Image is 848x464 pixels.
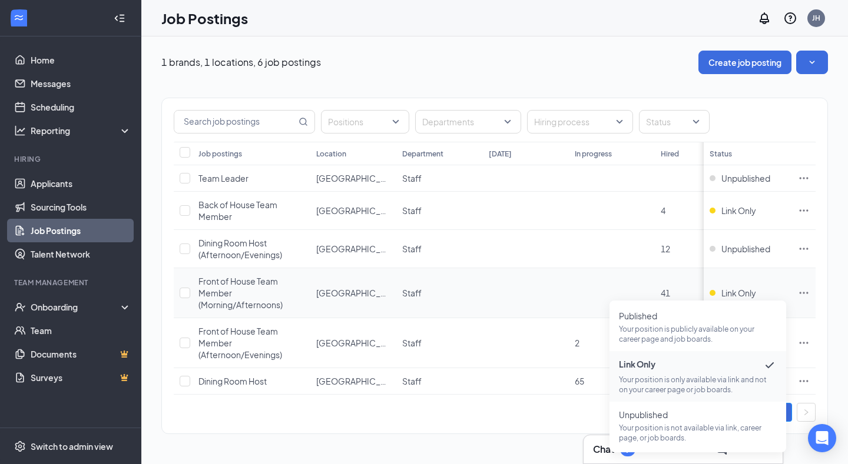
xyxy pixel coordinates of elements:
[316,376,402,386] span: [GEOGRAPHIC_DATA]
[14,301,26,313] svg: UserCheck
[798,337,810,349] svg: Ellipses
[14,440,26,452] svg: Settings
[661,243,670,254] span: 12
[798,375,810,387] svg: Ellipses
[31,440,113,452] div: Switch to admin view
[808,424,836,452] div: Open Intercom Messenger
[396,230,482,268] td: Staff
[31,125,132,136] div: Reporting
[31,242,131,266] a: Talent Network
[198,238,282,260] span: Dining Room Host (Afternoon/Evenings)
[31,319,131,342] a: Team
[575,376,584,386] span: 65
[316,149,346,159] div: Location
[161,8,248,28] h1: Job Postings
[31,195,131,219] a: Sourcing Tools
[198,173,249,183] span: Team Leader
[14,278,129,288] div: Team Management
[396,165,482,192] td: Staff
[575,338,579,348] span: 2
[797,403,816,422] li: Next Page
[316,173,402,183] span: [GEOGRAPHIC_DATA]
[798,205,810,216] svg: Ellipses
[316,288,402,298] span: [GEOGRAPHIC_DATA]
[14,125,26,136] svg: Analysis
[698,51,791,74] button: Create job posting
[310,318,396,368] td: Garrisonville
[31,342,131,366] a: DocumentsCrown
[31,219,131,242] a: Job Postings
[704,142,792,165] th: Status
[721,243,770,255] span: Unpublished
[31,366,131,389] a: SurveysCrown
[198,326,282,360] span: Front of House Team Member (Afternoon/Evenings)
[396,318,482,368] td: Staff
[619,409,777,420] span: Unpublished
[797,403,816,422] button: right
[783,11,797,25] svg: QuestionInfo
[483,142,569,165] th: [DATE]
[655,142,741,165] th: Hired
[198,276,283,310] span: Front of House Team Member (Morning/Afternoons)
[31,95,131,119] a: Scheduling
[114,12,125,24] svg: Collapse
[396,192,482,230] td: Staff
[619,358,777,372] span: Link Only
[619,324,777,344] p: Your position is publicly available on your career page and job boards.
[757,11,771,25] svg: Notifications
[316,243,402,254] span: [GEOGRAPHIC_DATA]
[593,443,614,456] h3: Chat
[798,287,810,299] svg: Ellipses
[174,111,296,133] input: Search job postings
[316,205,402,216] span: [GEOGRAPHIC_DATA]
[198,199,277,222] span: Back of House Team Member
[812,13,820,23] div: JH
[796,51,828,74] button: SmallChevronDown
[310,268,396,318] td: Garrisonville
[798,172,810,184] svg: Ellipses
[569,142,655,165] th: In progress
[31,72,131,95] a: Messages
[402,149,443,159] div: Department
[299,117,308,126] svg: MagnifyingGlass
[198,376,267,386] span: Dining Room Host
[13,12,25,24] svg: WorkstreamLogo
[310,230,396,268] td: Garrisonville
[402,338,422,348] span: Staff
[310,368,396,395] td: Garrisonville
[402,243,422,254] span: Staff
[31,301,121,313] div: Onboarding
[806,56,818,68] svg: SmallChevronDown
[402,376,422,386] span: Staff
[14,154,129,164] div: Hiring
[721,205,756,216] span: Link Only
[798,243,810,255] svg: Ellipses
[31,172,131,195] a: Applicants
[619,375,777,395] p: Your position is only available via link and not on your career page or job boards.
[402,173,422,183] span: Staff
[721,287,756,299] span: Link Only
[661,205,665,216] span: 4
[661,288,670,298] span: 41
[619,310,777,322] span: Published
[763,358,777,372] svg: Checkmark
[402,288,422,298] span: Staff
[803,409,810,416] span: right
[310,192,396,230] td: Garrisonville
[198,149,242,159] div: Job postings
[402,205,422,216] span: Staff
[31,48,131,72] a: Home
[316,338,402,348] span: [GEOGRAPHIC_DATA]
[619,423,777,443] p: Your position is not available via link, career page, or job boards.
[721,172,770,184] span: Unpublished
[396,268,482,318] td: Staff
[161,56,321,69] p: 1 brands, 1 locations, 6 job postings
[310,165,396,192] td: Garrisonville
[396,368,482,395] td: Staff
